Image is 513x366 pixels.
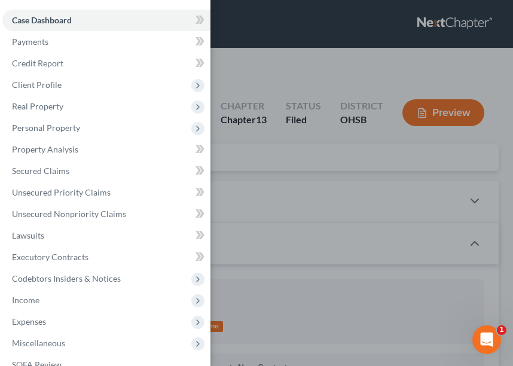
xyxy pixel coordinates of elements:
a: Credit Report [2,53,210,74]
a: Property Analysis [2,139,210,160]
span: Income [12,295,39,305]
span: Client Profile [12,80,62,90]
span: 1 [497,325,506,335]
span: Lawsuits [12,230,44,240]
span: Unsecured Nonpriority Claims [12,209,126,219]
span: Real Property [12,101,63,111]
a: Executory Contracts [2,246,210,268]
a: Payments [2,31,210,53]
span: Property Analysis [12,144,78,154]
span: Executory Contracts [12,252,88,262]
span: Codebtors Insiders & Notices [12,273,121,283]
iframe: Intercom live chat [472,325,501,354]
a: Unsecured Priority Claims [2,182,210,203]
a: Case Dashboard [2,10,210,31]
span: Expenses [12,316,46,327]
a: Secured Claims [2,160,210,182]
span: Case Dashboard [12,15,72,25]
a: Lawsuits [2,225,210,246]
span: Credit Report [12,58,63,68]
span: Payments [12,36,48,47]
span: Secured Claims [12,166,69,176]
span: Miscellaneous [12,338,65,348]
span: Unsecured Priority Claims [12,187,111,197]
span: Personal Property [12,123,80,133]
a: Unsecured Nonpriority Claims [2,203,210,225]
